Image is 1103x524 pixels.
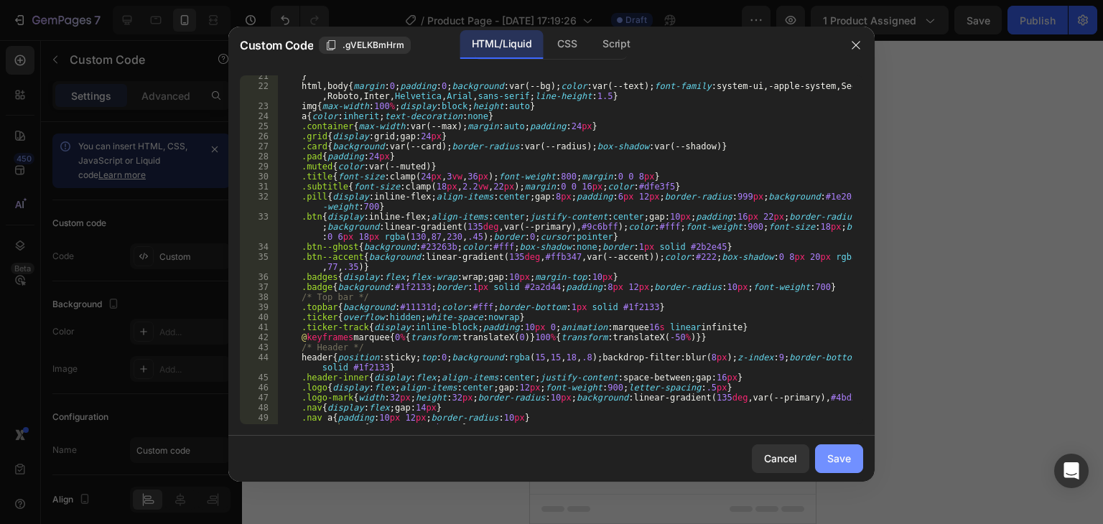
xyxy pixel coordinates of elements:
[113,68,190,80] div: Drop element here
[815,444,863,473] button: Save
[240,292,278,302] div: 38
[460,30,543,59] div: HTML/Liquid
[752,444,809,473] button: Cancel
[93,239,191,252] span: inspired by CRO experts
[240,141,278,151] div: 27
[240,383,278,393] div: 46
[240,302,278,312] div: 39
[240,151,278,162] div: 28
[240,172,278,182] div: 30
[240,101,278,111] div: 23
[240,37,313,54] span: Custom Code
[240,413,278,423] div: 49
[240,393,278,403] div: 47
[80,7,141,22] span: Mobile ( 398 px)
[240,182,278,192] div: 31
[240,242,278,252] div: 34
[240,282,278,292] div: 37
[591,30,641,59] div: Script
[240,342,278,352] div: 43
[240,162,278,172] div: 29
[240,312,278,322] div: 40
[240,373,278,383] div: 45
[88,337,195,350] span: then drag & drop elements
[240,71,278,81] div: 21
[343,39,404,52] span: .gVELKBmHrm
[1054,454,1089,488] div: Open Intercom Messenger
[99,319,187,334] div: Add blank section
[240,131,278,141] div: 26
[827,451,851,466] div: Save
[100,221,187,236] div: Choose templates
[103,288,180,301] span: from URL or image
[18,87,79,100] div: Custom Code
[106,270,181,285] div: Generate layout
[240,322,278,332] div: 41
[240,81,278,101] div: 22
[240,212,278,242] div: 33
[764,451,797,466] div: Cancel
[240,272,278,282] div: 36
[546,30,588,59] div: CSS
[240,252,278,272] div: 35
[12,189,80,204] span: Add section
[240,111,278,121] div: 24
[240,403,278,413] div: 48
[240,332,278,342] div: 42
[240,121,278,131] div: 25
[319,37,411,54] button: .gVELKBmHrm
[240,423,278,433] div: 50
[240,192,278,212] div: 32
[240,352,278,373] div: 44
